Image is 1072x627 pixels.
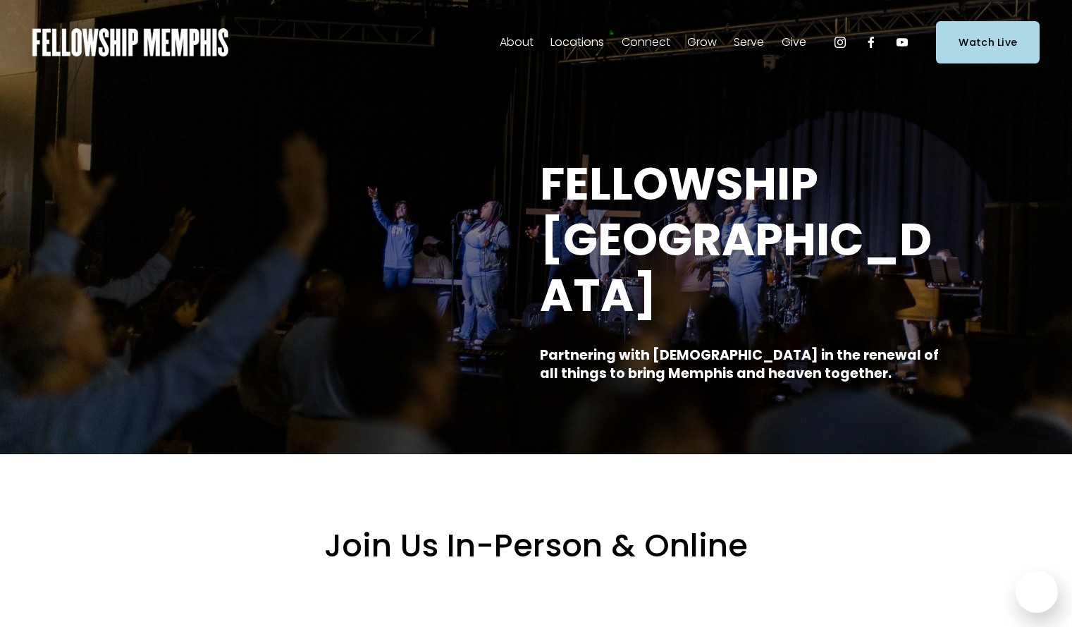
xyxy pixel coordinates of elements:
[540,152,932,327] strong: FELLOWSHIP [GEOGRAPHIC_DATA]
[550,32,604,53] span: Locations
[734,31,764,54] a: folder dropdown
[540,346,942,384] strong: Partnering with [DEMOGRAPHIC_DATA] in the renewal of all things to bring Memphis and heaven toget...
[550,31,604,54] a: folder dropdown
[622,31,670,54] a: folder dropdown
[782,31,806,54] a: folder dropdown
[687,31,717,54] a: folder dropdown
[113,525,959,566] h2: Join Us In-Person & Online
[500,31,534,54] a: folder dropdown
[864,35,878,49] a: Facebook
[500,32,534,53] span: About
[622,32,670,53] span: Connect
[32,28,229,56] img: Fellowship Memphis
[895,35,909,49] a: YouTube
[833,35,847,49] a: Instagram
[734,32,764,53] span: Serve
[782,32,806,53] span: Give
[687,32,717,53] span: Grow
[936,21,1040,63] a: Watch Live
